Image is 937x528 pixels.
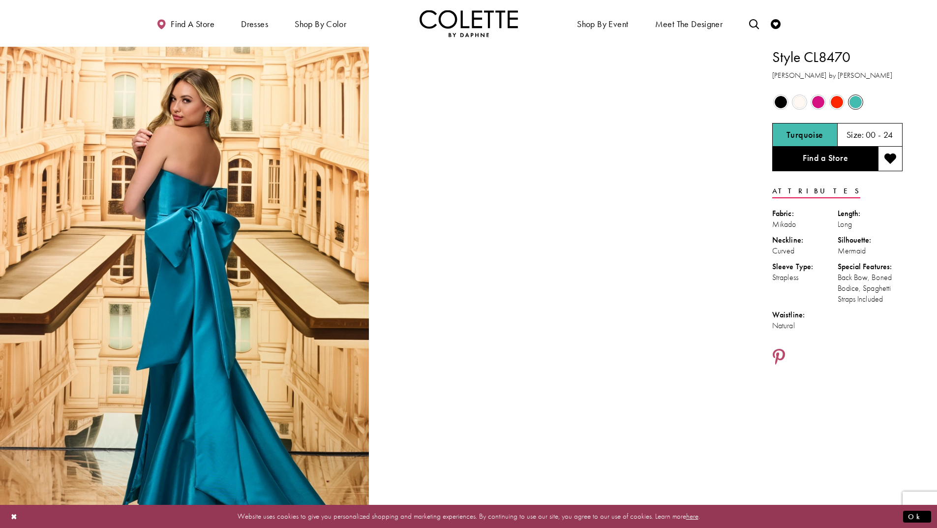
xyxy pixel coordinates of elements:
[838,272,903,305] div: Back Bow, Boned Bodice, Spaghetti Straps Included
[772,70,903,81] h3: [PERSON_NAME] by [PERSON_NAME]
[154,10,217,37] a: Find a store
[791,93,808,111] div: Diamond White
[810,93,827,111] div: Fuchsia
[686,511,698,521] a: here
[847,93,864,111] div: Turquoise
[772,310,838,320] div: Waistline:
[838,261,903,272] div: Special Features:
[6,508,23,525] button: Close Dialog
[768,10,783,37] a: Check Wishlist
[574,10,631,37] span: Shop By Event
[241,19,268,29] span: Dresses
[772,93,789,111] div: Black
[772,184,860,198] a: Attributes
[838,235,903,246] div: Silhouette:
[577,19,628,29] span: Shop By Event
[846,129,864,140] span: Size:
[866,130,893,140] h5: 00 - 24
[838,208,903,219] div: Length:
[374,47,743,231] video: Style CL8470 Colette by Daphne #1 autoplay loop mute video
[903,510,931,523] button: Submit Dialog
[292,10,349,37] span: Shop by color
[71,510,866,523] p: Website uses cookies to give you personalized shopping and marketing experiences. By continuing t...
[772,272,838,283] div: Strapless
[772,261,838,272] div: Sleeve Type:
[772,47,903,67] h1: Style CL8470
[653,10,725,37] a: Meet the designer
[420,10,518,37] a: Visit Home Page
[828,93,846,111] div: Scarlet
[747,10,761,37] a: Toggle search
[772,147,878,171] a: Find a Store
[878,147,903,171] button: Add to wishlist
[772,93,903,112] div: Product color controls state depends on size chosen
[171,19,214,29] span: Find a store
[420,10,518,37] img: Colette by Daphne
[772,208,838,219] div: Fabric:
[772,235,838,246] div: Neckline:
[772,348,786,367] a: Share using Pinterest - Opens in new tab
[838,246,903,256] div: Mermaid
[295,19,346,29] span: Shop by color
[655,19,723,29] span: Meet the designer
[772,219,838,230] div: Mikado
[772,246,838,256] div: Curved
[239,10,271,37] span: Dresses
[838,219,903,230] div: Long
[786,130,823,140] h5: Chosen color
[772,320,838,331] div: Natural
